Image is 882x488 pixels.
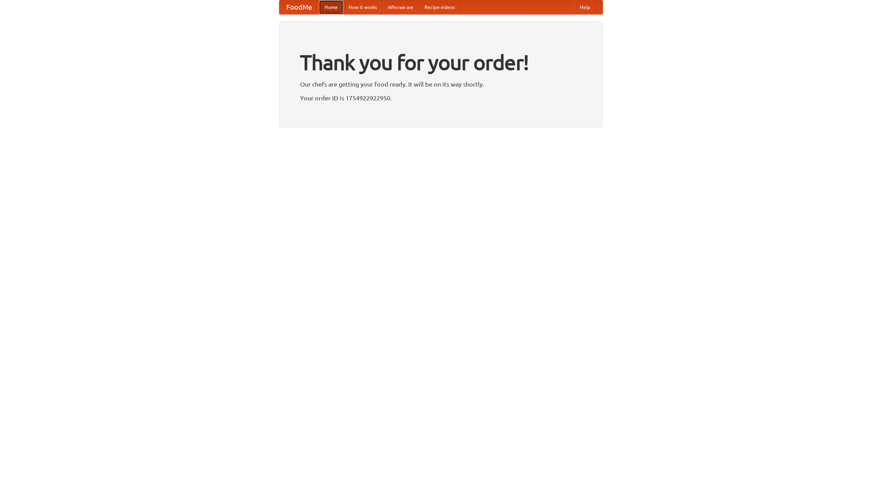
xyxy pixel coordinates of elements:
[419,0,460,14] a: Recipe videos
[300,93,582,103] p: Your order ID is 1754922922950.
[574,0,596,14] a: Help
[382,0,419,14] a: Who we are
[319,0,343,14] a: Home
[343,0,382,14] a: How it works
[279,0,319,14] a: FoodMe
[300,79,582,89] p: Our chefs are getting your food ready. It will be on its way shortly.
[300,46,582,79] h1: Thank you for your order!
